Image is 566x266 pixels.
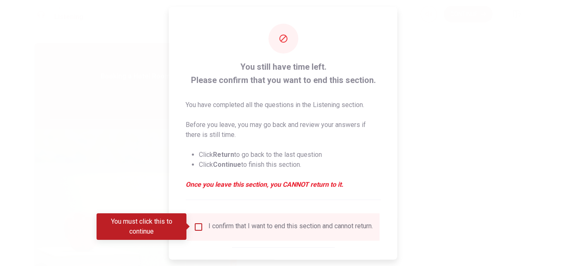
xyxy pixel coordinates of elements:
li: Click to go back to the last question [199,149,381,159]
strong: Return [213,150,234,158]
div: I confirm that I want to end this section and cannot return. [208,222,373,232]
em: Once you leave this section, you CANNOT return to it. [186,179,381,189]
span: You must click this to continue [194,222,203,232]
div: You must click this to continue [97,213,186,240]
span: You still have time left. Please confirm that you want to end this section. [186,60,381,86]
strong: Continue [213,160,241,168]
li: Click to finish this section. [199,159,381,169]
p: You have completed all the questions in the Listening section. [186,100,381,110]
p: Before you leave, you may go back and review your answers if there is still time. [186,120,381,139]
